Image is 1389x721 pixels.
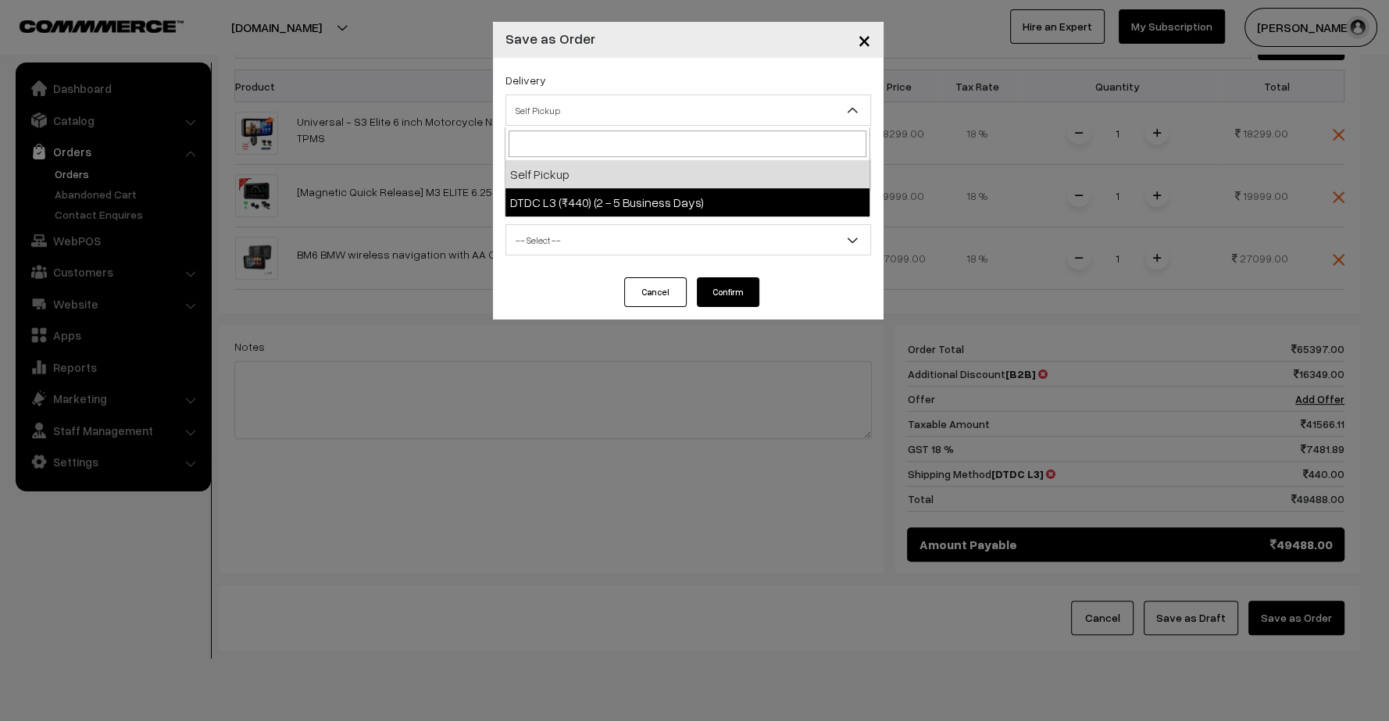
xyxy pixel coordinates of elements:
li: Self Pickup [505,160,869,188]
span: -- Select -- [505,224,871,255]
button: Close [845,16,884,64]
li: DTDC L3 (₹440) (2 - 5 Business Days) [505,188,869,216]
button: Confirm [697,277,759,307]
h4: Save as Order [505,28,595,49]
button: Cancel [624,277,687,307]
span: -- Select -- [506,227,870,254]
span: Self Pickup [505,95,871,126]
span: × [858,25,871,54]
span: Self Pickup [506,97,870,124]
label: Delivery [505,72,546,88]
